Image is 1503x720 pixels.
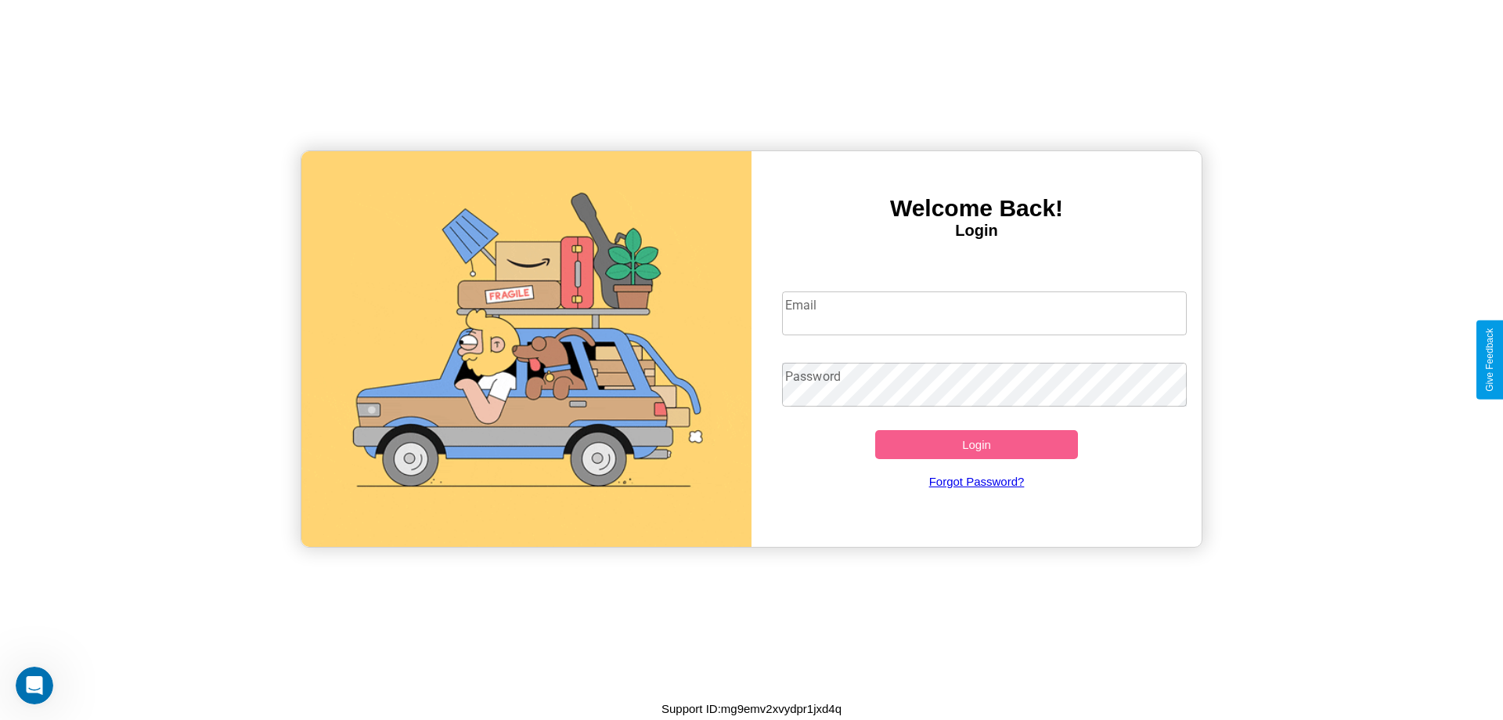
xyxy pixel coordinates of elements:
[875,430,1078,459] button: Login
[16,667,53,704] iframe: Intercom live chat
[661,698,842,719] p: Support ID: mg9emv2xvydpr1jxd4q
[751,222,1202,240] h4: Login
[774,459,1180,504] a: Forgot Password?
[751,195,1202,222] h3: Welcome Back!
[1484,328,1495,392] div: Give Feedback
[301,151,751,547] img: gif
